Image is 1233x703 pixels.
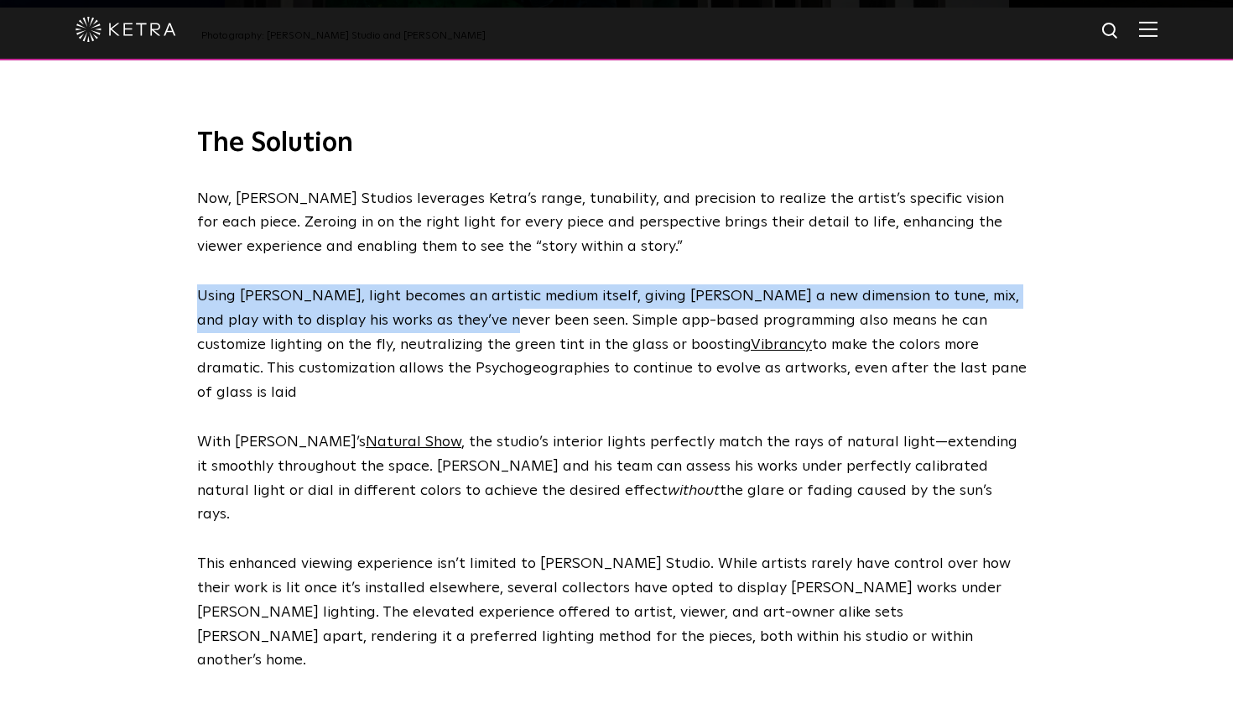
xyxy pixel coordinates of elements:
h3: The Solution [197,127,1036,162]
span: This enhanced viewing experience isn’t limited to [PERSON_NAME] Studio. While artists rarely have... [197,556,1011,668]
span: Using [PERSON_NAME], light becomes an artistic medium itself, giving [PERSON_NAME] a new dimensio... [197,289,1027,400]
span: without [668,483,720,498]
a: Natural Show [366,435,461,450]
a: Vibrancy [751,337,812,352]
img: search icon [1100,21,1121,42]
img: Hamburger%20Nav.svg [1139,21,1158,37]
span: With [PERSON_NAME]’s , the studio’s interior lights perfectly match the rays of natural light—ext... [197,435,1017,498]
img: ketra-logo-2019-white [75,17,176,42]
span: Now, [PERSON_NAME] Studios leverages Ketra’s range, tunability, and precision to realize the arti... [197,191,1004,255]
